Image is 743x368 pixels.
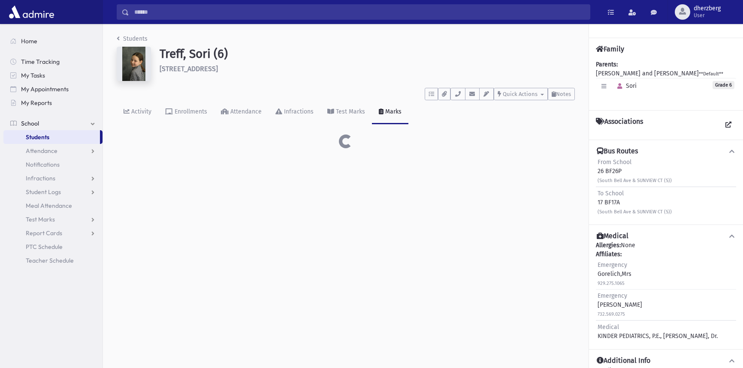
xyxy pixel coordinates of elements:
h6: [STREET_ADDRESS] [160,65,575,73]
span: Teacher Schedule [26,257,74,264]
a: Infractions [269,100,320,124]
a: Test Marks [320,100,372,124]
span: Emergency [598,292,627,299]
span: Home [21,37,37,45]
span: Infractions [26,174,55,182]
span: Sori [613,82,637,90]
button: Bus Routes [596,147,736,156]
small: (South Bell Ave & SUNVIEW CT (S)) [598,178,672,183]
button: Medical [596,232,736,241]
a: Student Logs [3,185,103,199]
a: Report Cards [3,226,103,240]
span: To School [598,190,624,197]
h4: Associations [596,117,643,133]
span: Medical [598,323,619,331]
a: School [3,117,103,130]
a: Teacher Schedule [3,254,103,267]
span: My Appointments [21,85,69,93]
a: Students [3,130,100,144]
span: Time Tracking [21,58,60,66]
img: AdmirePro [7,3,56,21]
a: View all Associations [721,117,736,133]
span: Report Cards [26,229,62,237]
h4: Additional Info [597,356,650,365]
div: 17 BF17A [598,189,672,216]
input: Search [129,4,590,20]
b: Allergies: [596,242,621,249]
b: Affiliates: [596,251,622,258]
h4: Family [596,45,624,53]
span: User [694,12,721,19]
div: 26 BF26P [598,158,672,185]
a: My Tasks [3,69,103,82]
a: Attendance [3,144,103,158]
a: Meal Attendance [3,199,103,212]
div: KINDER PEDIATRICS, P.E., [PERSON_NAME], Dr. [598,323,718,341]
span: Attendance [26,147,57,155]
span: My Tasks [21,72,45,79]
a: Enrollments [158,100,214,124]
small: 929.275.1065 [598,281,625,286]
span: Notifications [26,161,60,168]
span: Notes [556,91,571,97]
h4: Medical [597,232,628,241]
span: Student Logs [26,188,61,196]
div: Attendance [229,108,262,115]
div: [PERSON_NAME] [598,291,642,318]
span: Grade 6 [713,81,734,89]
a: Test Marks [3,212,103,226]
div: Gorelich,Mrs [598,260,631,287]
button: Additional Info [596,356,736,365]
div: Marks [384,108,402,115]
a: Marks [372,100,408,124]
div: Infractions [282,108,314,115]
button: Notes [548,88,575,100]
a: Activity [117,100,158,124]
div: Activity [130,108,151,115]
span: PTC Schedule [26,243,63,251]
span: From School [598,159,631,166]
small: 732.569.0275 [598,311,625,317]
span: My Reports [21,99,52,107]
span: Students [26,133,49,141]
button: Quick Actions [494,88,548,100]
span: Quick Actions [503,91,538,97]
h1: Treff, Sori (6) [160,47,575,61]
a: My Reports [3,96,103,110]
a: Time Tracking [3,55,103,69]
a: Infractions [3,171,103,185]
a: Notifications [3,158,103,171]
span: Emergency [598,261,627,269]
div: Test Marks [334,108,365,115]
b: Parents: [596,61,618,68]
span: School [21,120,39,127]
div: None [596,241,736,342]
a: My Appointments [3,82,103,96]
small: (South Bell Ave & SUNVIEW CT (S)) [598,209,672,215]
span: Test Marks [26,215,55,223]
a: Home [3,34,103,48]
span: dherzberg [694,5,721,12]
a: Attendance [214,100,269,124]
a: PTC Schedule [3,240,103,254]
span: Meal Attendance [26,202,72,209]
div: [PERSON_NAME] and [PERSON_NAME] [596,60,736,103]
h4: Bus Routes [597,147,638,156]
nav: breadcrumb [117,34,148,47]
div: Enrollments [173,108,207,115]
a: Students [117,35,148,42]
